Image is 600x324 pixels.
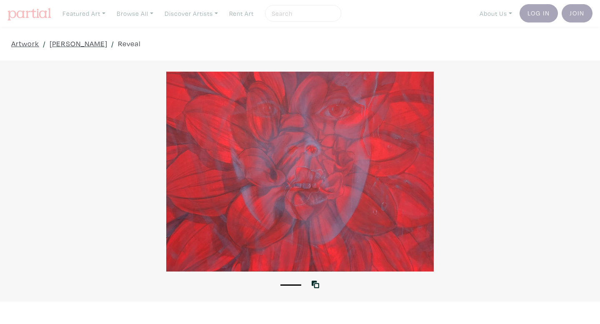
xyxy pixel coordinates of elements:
[161,5,222,22] a: Discover Artists
[11,38,39,49] a: Artwork
[43,38,46,49] span: /
[520,4,558,22] a: Log In
[280,284,301,286] button: 1 of 1
[271,8,333,19] input: Search
[50,38,107,49] a: [PERSON_NAME]
[59,5,109,22] a: Featured Art
[562,4,592,22] a: Join
[118,38,141,49] a: Reveal
[225,5,257,22] a: Rent Art
[476,5,516,22] a: About Us
[111,38,114,49] span: /
[113,5,157,22] a: Browse All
